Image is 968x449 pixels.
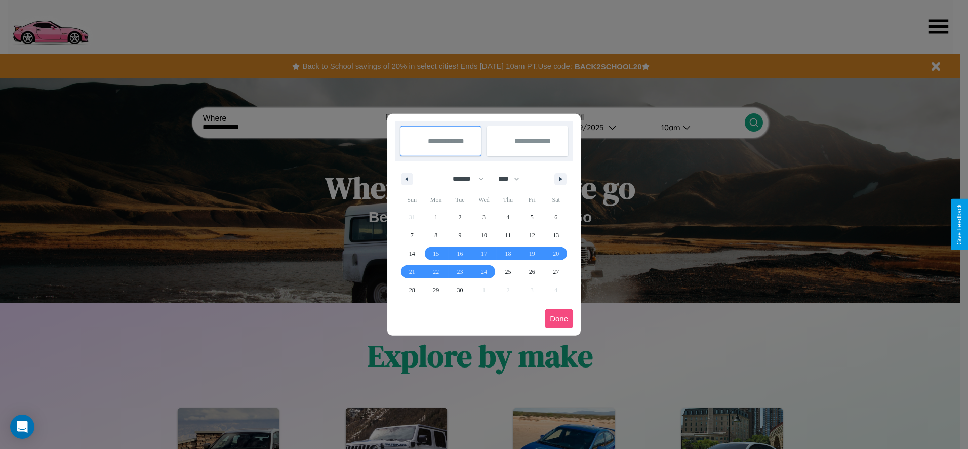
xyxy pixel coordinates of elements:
button: 28 [400,281,424,299]
span: Thu [496,192,520,208]
button: 10 [472,226,496,244]
button: 12 [520,226,544,244]
span: 11 [505,226,511,244]
button: 7 [400,226,424,244]
button: 19 [520,244,544,263]
button: 6 [544,208,568,226]
button: 23 [448,263,472,281]
span: 12 [529,226,535,244]
span: Sun [400,192,424,208]
div: Give Feedback [956,204,963,245]
button: 17 [472,244,496,263]
span: 9 [459,226,462,244]
button: 20 [544,244,568,263]
button: 4 [496,208,520,226]
button: 27 [544,263,568,281]
span: 16 [457,244,463,263]
span: Mon [424,192,448,208]
span: 23 [457,263,463,281]
button: 26 [520,263,544,281]
button: 3 [472,208,496,226]
span: 30 [457,281,463,299]
span: Sat [544,192,568,208]
span: Fri [520,192,544,208]
span: 27 [553,263,559,281]
span: 13 [553,226,559,244]
span: 14 [409,244,415,263]
button: 30 [448,281,472,299]
button: 8 [424,226,448,244]
span: 24 [481,263,487,281]
span: Wed [472,192,496,208]
button: 2 [448,208,472,226]
span: 1 [434,208,437,226]
button: 1 [424,208,448,226]
button: 16 [448,244,472,263]
button: 24 [472,263,496,281]
span: 17 [481,244,487,263]
button: 13 [544,226,568,244]
span: 15 [433,244,439,263]
span: 22 [433,263,439,281]
button: 9 [448,226,472,244]
span: 18 [505,244,511,263]
button: 18 [496,244,520,263]
button: 11 [496,226,520,244]
button: Done [545,309,573,328]
span: 2 [459,208,462,226]
div: Open Intercom Messenger [10,415,34,439]
span: 26 [529,263,535,281]
span: 10 [481,226,487,244]
button: 14 [400,244,424,263]
button: 25 [496,263,520,281]
span: 25 [505,263,511,281]
span: 5 [531,208,534,226]
button: 29 [424,281,448,299]
span: Tue [448,192,472,208]
button: 15 [424,244,448,263]
button: 5 [520,208,544,226]
span: 8 [434,226,437,244]
span: 7 [411,226,414,244]
span: 28 [409,281,415,299]
span: 6 [554,208,557,226]
span: 4 [506,208,509,226]
span: 29 [433,281,439,299]
span: 3 [482,208,486,226]
button: 21 [400,263,424,281]
button: 22 [424,263,448,281]
span: 21 [409,263,415,281]
span: 19 [529,244,535,263]
span: 20 [553,244,559,263]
